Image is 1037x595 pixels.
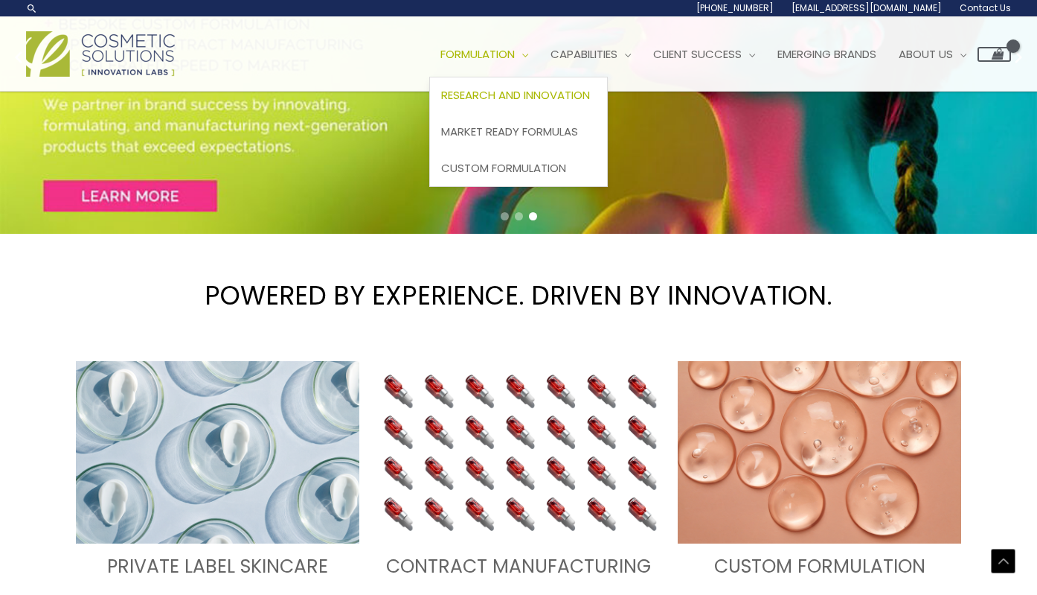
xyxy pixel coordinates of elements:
[377,361,661,544] img: Contract Manufacturing
[430,114,607,150] a: Market Ready Formulas
[501,212,509,220] span: Go to slide 1
[440,46,515,62] span: Formulation
[960,1,1011,14] span: Contact Us
[792,1,942,14] span: [EMAIL_ADDRESS][DOMAIN_NAME]
[539,32,642,77] a: Capabilities
[678,555,961,579] h3: CUSTOM FORMULATION
[515,212,523,220] span: Go to slide 2
[777,46,876,62] span: Emerging Brands
[76,555,359,579] h3: PRIVATE LABEL SKINCARE
[678,361,961,544] img: Custom Formulation
[76,361,359,544] img: turnkey private label skincare
[418,32,1011,77] nav: Site Navigation
[766,32,887,77] a: Emerging Brands
[887,32,977,77] a: About Us
[429,32,539,77] a: Formulation
[653,46,742,62] span: Client Success
[377,555,661,579] h3: CONTRACT MANUFACTURING
[26,2,38,14] a: Search icon link
[696,1,774,14] span: [PHONE_NUMBER]
[441,160,566,176] span: Custom Formulation
[529,212,537,220] span: Go to slide 3
[977,47,1011,62] a: View Shopping Cart, empty
[642,32,766,77] a: Client Success
[441,124,578,139] span: Market Ready Formulas
[430,77,607,114] a: Research and Innovation
[430,150,607,186] a: Custom Formulation
[899,46,953,62] span: About Us
[441,87,590,103] span: Research and Innovation
[26,31,175,77] img: Cosmetic Solutions Logo
[550,46,617,62] span: Capabilities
